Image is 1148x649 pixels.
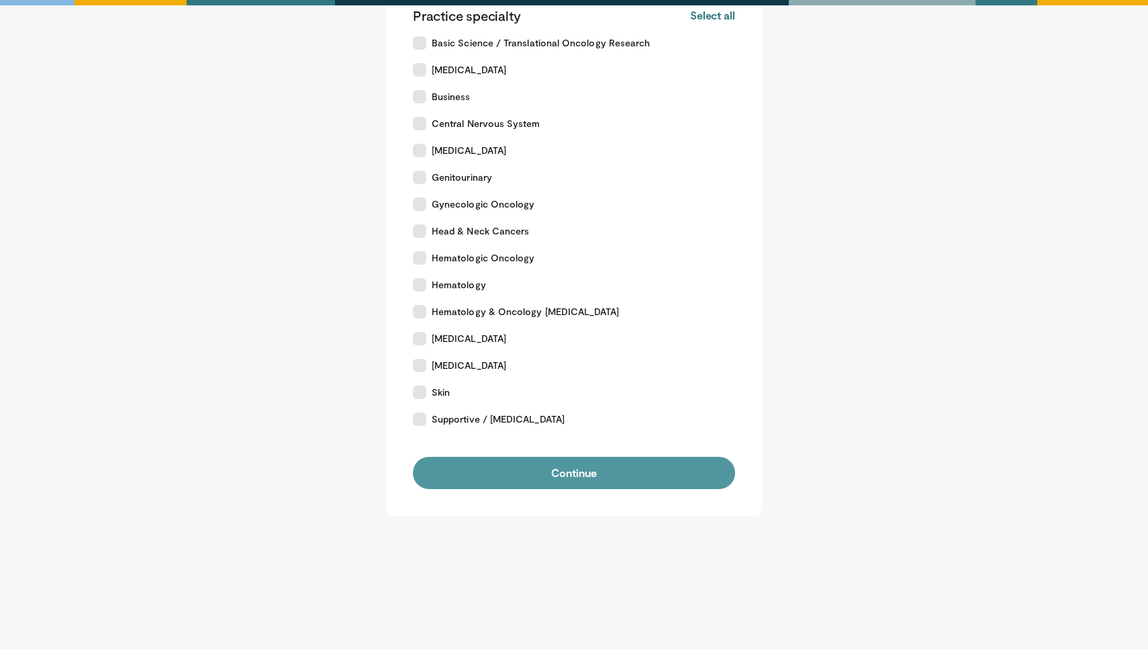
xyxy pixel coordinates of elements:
[413,7,520,24] p: Practice specialty
[432,305,620,318] span: Hematology & Oncology [MEDICAL_DATA]
[432,198,534,211] span: Gynecologic Oncology
[432,413,565,426] span: Supportive / [MEDICAL_DATA]
[432,90,471,103] span: Business
[432,117,540,130] span: Central Nervous System
[432,359,506,372] span: [MEDICAL_DATA]
[432,251,534,265] span: Hematologic Oncology
[432,36,650,50] span: Basic Science / Translational Oncology Research
[432,144,506,157] span: [MEDICAL_DATA]
[432,278,486,292] span: Hematology
[690,8,735,23] button: Select all
[432,63,506,77] span: [MEDICAL_DATA]
[413,457,735,489] button: Continue
[432,332,506,345] span: [MEDICAL_DATA]
[432,224,529,238] span: Head & Neck Cancers
[432,386,450,399] span: Skin
[432,171,492,184] span: Genitourinary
